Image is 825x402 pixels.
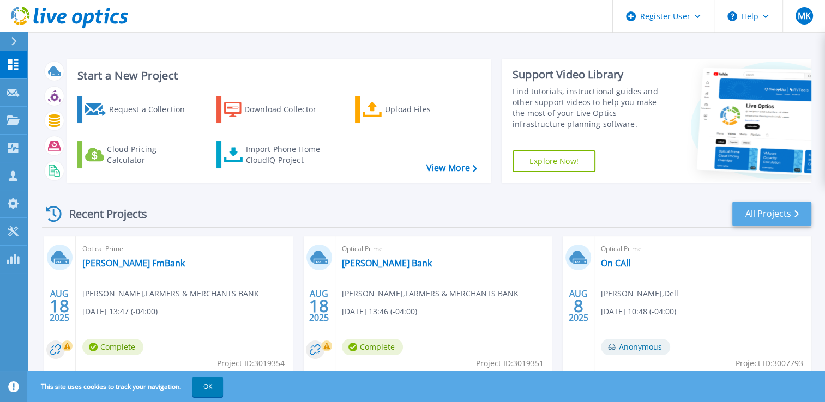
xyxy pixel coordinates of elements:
span: MK [797,11,810,20]
div: Cloud Pricing Calculator [107,144,194,166]
a: All Projects [732,202,811,226]
span: Project ID: 3007793 [736,357,803,369]
div: Download Collector [244,99,332,120]
span: This site uses cookies to track your navigation. [30,377,223,397]
span: Optical Prime [342,243,546,255]
span: 18 [50,301,69,310]
div: Import Phone Home CloudIQ Project [245,144,330,166]
div: AUG 2025 [568,286,589,326]
a: View More [426,163,477,173]
span: 8 [574,301,583,310]
a: Explore Now! [513,150,595,172]
div: Find tutorials, instructional guides and other support videos to help you make the most of your L... [513,86,668,130]
a: Request a Collection [77,96,199,123]
span: [PERSON_NAME] , FARMERS & MERCHANTS BANK [342,288,519,300]
span: Anonymous [601,339,670,355]
span: [DATE] 13:47 (-04:00) [82,306,158,318]
div: Upload Files [385,99,472,120]
span: Project ID: 3019354 [217,357,285,369]
span: [DATE] 10:48 (-04:00) [601,306,676,318]
span: [DATE] 13:46 (-04:00) [342,306,417,318]
a: Upload Files [355,96,477,123]
span: Complete [342,339,403,355]
span: Optical Prime [601,243,805,255]
a: [PERSON_NAME] FmBank [82,258,185,269]
div: AUG 2025 [49,286,70,326]
div: Support Video Library [513,68,668,82]
a: On CAll [601,258,630,269]
span: [PERSON_NAME] , FARMERS & MERCHANTS BANK [82,288,259,300]
span: Optical Prime [82,243,286,255]
a: [PERSON_NAME] Bank [342,258,432,269]
span: [PERSON_NAME] , Dell [601,288,678,300]
a: Download Collector [216,96,338,123]
span: Complete [82,339,143,355]
span: 18 [309,301,329,310]
span: Project ID: 3019351 [476,357,544,369]
div: Recent Projects [42,200,162,227]
button: OK [192,377,223,397]
div: Request a Collection [109,99,196,120]
h3: Start a New Project [77,70,477,82]
div: AUG 2025 [309,286,329,326]
a: Cloud Pricing Calculator [77,141,199,168]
